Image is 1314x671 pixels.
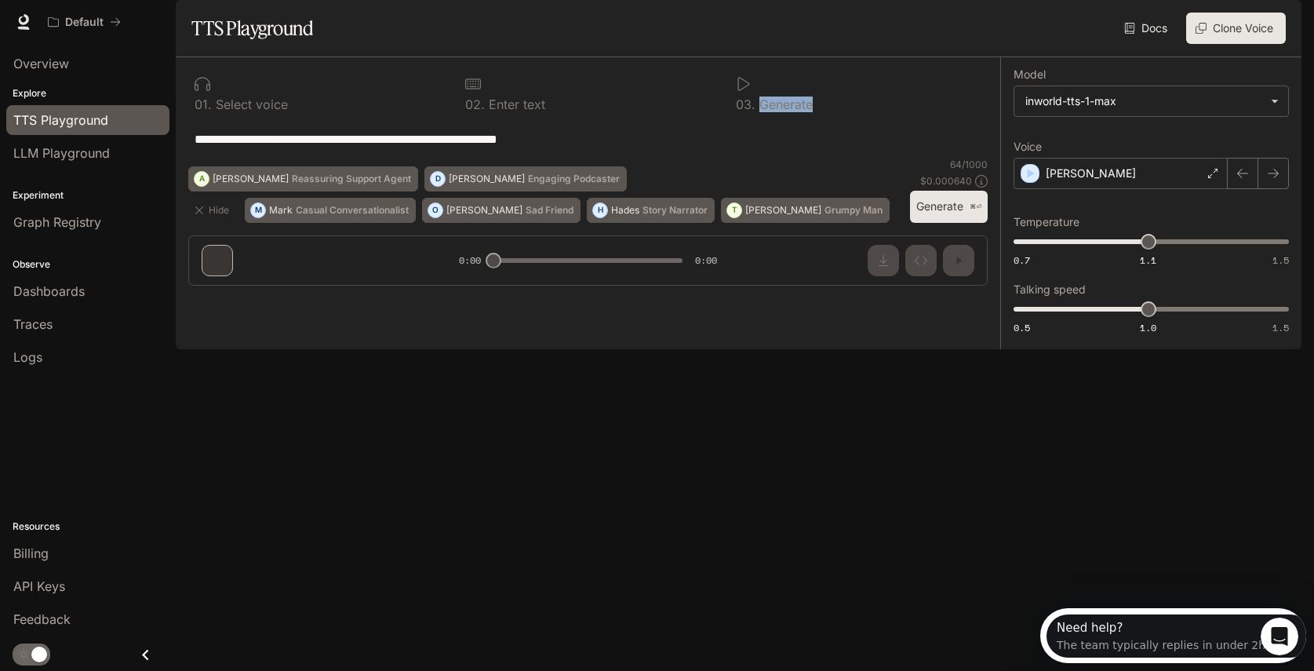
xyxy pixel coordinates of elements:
div: The team typically replies in under 2h [16,26,225,42]
div: H [593,198,607,223]
iframe: Intercom live chat [1261,618,1298,655]
p: 0 3 . [736,98,755,111]
p: [PERSON_NAME] [446,206,522,215]
p: Hades [611,206,639,215]
p: Story Narrator [642,206,708,215]
p: Model [1014,69,1046,80]
span: 1.1 [1140,253,1156,267]
p: 0 2 . [465,98,485,111]
p: 64 / 1000 [950,158,988,171]
span: 1.0 [1140,321,1156,334]
button: All workspaces [41,6,128,38]
p: [PERSON_NAME] [449,174,525,184]
p: [PERSON_NAME] [1046,166,1136,181]
div: Open Intercom Messenger [6,6,271,49]
p: [PERSON_NAME] [745,206,821,215]
p: Grumpy Man [824,206,883,215]
p: Default [65,16,104,29]
p: Talking speed [1014,284,1086,295]
p: Sad Friend [526,206,573,215]
span: 1.5 [1272,321,1289,334]
p: Enter text [485,98,545,111]
p: Temperature [1014,217,1079,228]
p: Mark [269,206,293,215]
h1: TTS Playground [191,13,313,44]
button: D[PERSON_NAME]Engaging Podcaster [424,166,627,191]
p: Select voice [212,98,288,111]
p: 0 1 . [195,98,212,111]
div: D [431,166,445,191]
span: 0.5 [1014,321,1030,334]
button: Hide [188,198,238,223]
p: $ 0.000640 [920,174,972,188]
span: 1.5 [1272,253,1289,267]
div: Need help? [16,13,225,26]
button: O[PERSON_NAME]Sad Friend [422,198,581,223]
div: M [251,198,265,223]
div: O [428,198,442,223]
span: 0.7 [1014,253,1030,267]
div: A [195,166,209,191]
p: Voice [1014,141,1042,152]
p: Reassuring Support Agent [292,174,411,184]
p: [PERSON_NAME] [213,174,289,184]
div: T [727,198,741,223]
a: Docs [1121,13,1174,44]
button: Clone Voice [1186,13,1286,44]
button: HHadesStory Narrator [587,198,715,223]
p: Casual Conversationalist [296,206,409,215]
div: inworld-tts-1-max [1025,93,1263,109]
iframe: Intercom live chat discovery launcher [1040,608,1306,663]
p: Generate [755,98,813,111]
button: Generate⌘⏎ [910,191,988,223]
p: Engaging Podcaster [528,174,620,184]
p: ⌘⏎ [970,202,981,212]
button: A[PERSON_NAME]Reassuring Support Agent [188,166,418,191]
button: T[PERSON_NAME]Grumpy Man [721,198,890,223]
div: inworld-tts-1-max [1014,86,1288,116]
button: MMarkCasual Conversationalist [245,198,416,223]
